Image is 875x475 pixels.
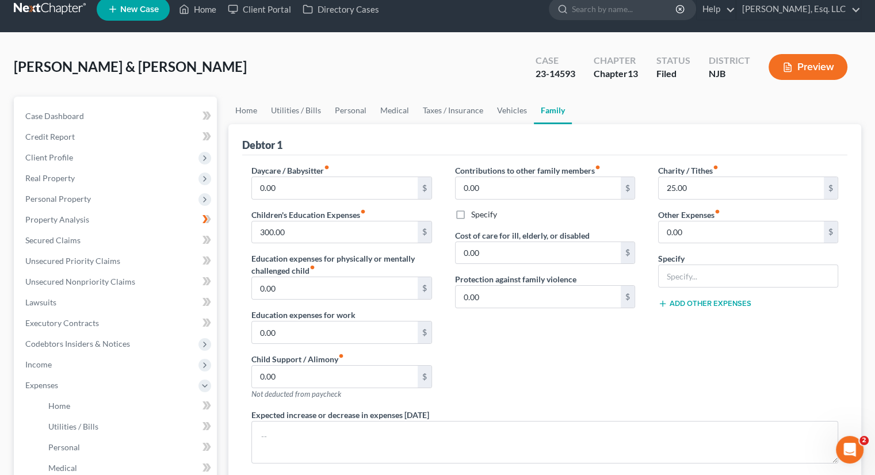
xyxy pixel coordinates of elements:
a: Utilities / Bills [39,416,217,437]
a: Family [534,97,572,124]
span: Utilities / Bills [48,422,98,431]
span: Medical [48,463,77,473]
label: Education expenses for work [251,309,356,321]
div: Chapter [594,54,638,67]
i: fiber_manual_record [713,164,719,170]
input: -- [456,177,621,199]
a: Personal [328,97,373,124]
div: Case [536,54,575,67]
span: Expenses [25,380,58,390]
span: New Case [120,5,159,14]
a: Property Analysis [16,209,217,230]
label: Protection against family violence [455,273,576,285]
span: Property Analysis [25,214,89,224]
span: 13 [628,68,638,79]
label: Expected increase or decrease in expenses [DATE] [251,409,429,421]
i: fiber_manual_record [360,209,366,214]
span: Codebtors Insiders & Notices [25,339,130,348]
a: Home [228,97,264,124]
span: Personal [48,442,80,452]
span: Credit Report [25,132,75,141]
a: Medical [373,97,416,124]
span: Home [48,401,70,411]
a: Secured Claims [16,230,217,251]
input: -- [252,221,417,243]
span: Income [25,359,52,369]
i: fiber_manual_record [324,164,330,170]
span: Unsecured Nonpriority Claims [25,277,135,286]
i: fiber_manual_record [595,164,601,170]
div: Status [656,54,690,67]
button: Add Other Expenses [658,299,751,308]
span: Secured Claims [25,235,81,245]
div: $ [418,321,431,343]
span: Unsecured Priority Claims [25,256,120,266]
span: [PERSON_NAME] & [PERSON_NAME] [14,58,247,75]
label: Charity / Tithes [658,164,719,177]
input: Specify... [659,265,838,287]
div: $ [418,221,431,243]
label: Child Support / Alimony [251,353,344,365]
a: Personal [39,437,217,458]
div: $ [824,221,838,243]
span: Lawsuits [25,297,56,307]
div: $ [621,242,635,264]
span: Real Property [25,173,75,183]
label: Daycare / Babysitter [251,164,330,177]
i: fiber_manual_record [714,209,720,214]
div: $ [621,286,635,308]
iframe: Intercom live chat [836,436,863,463]
span: Personal Property [25,194,91,204]
span: 2 [859,436,869,445]
a: Vehicles [490,97,534,124]
label: Specify [471,209,497,220]
label: Education expenses for physically or mentally challenged child [251,252,431,277]
input: -- [659,221,824,243]
a: Unsecured Priority Claims [16,251,217,271]
a: Utilities / Bills [264,97,328,124]
input: -- [252,366,417,388]
button: Preview [769,54,847,80]
span: Executory Contracts [25,318,99,328]
label: Children's Education Expenses [251,209,366,221]
i: fiber_manual_record [310,265,315,270]
div: $ [418,366,431,388]
i: fiber_manual_record [338,353,344,359]
input: -- [456,242,621,264]
div: NJB [709,67,750,81]
a: Credit Report [16,127,217,147]
div: 23-14593 [536,67,575,81]
span: Not deducted from paycheck [251,389,341,399]
label: Contributions to other family members [455,164,601,177]
a: Lawsuits [16,292,217,313]
label: Other Expenses [658,209,720,221]
input: -- [252,177,417,199]
label: Specify [658,252,685,265]
div: District [709,54,750,67]
a: Taxes / Insurance [416,97,490,124]
div: $ [418,277,431,299]
div: Debtor 1 [242,138,282,152]
input: -- [659,177,824,199]
div: $ [621,177,635,199]
label: Cost of care for ill, elderly, or disabled [455,229,590,242]
input: -- [456,286,621,308]
div: Chapter [594,67,638,81]
div: $ [418,177,431,199]
a: Executory Contracts [16,313,217,334]
div: $ [824,177,838,199]
div: Filed [656,67,690,81]
input: -- [252,277,417,299]
span: Case Dashboard [25,111,84,121]
a: Case Dashboard [16,106,217,127]
input: -- [252,321,417,343]
span: Client Profile [25,152,73,162]
a: Home [39,396,217,416]
a: Unsecured Nonpriority Claims [16,271,217,292]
